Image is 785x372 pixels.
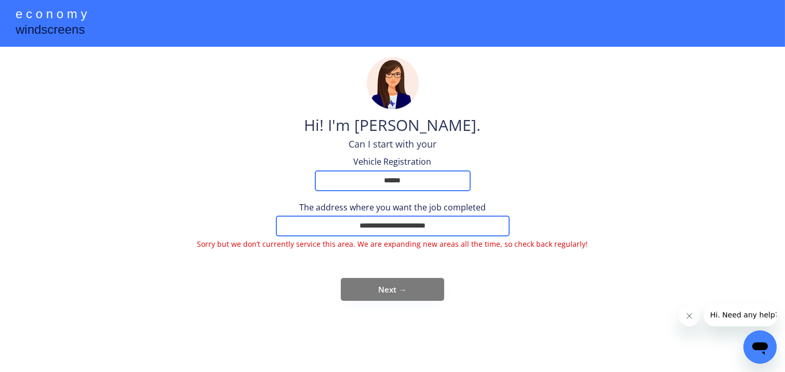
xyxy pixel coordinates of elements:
div: e c o n o m y [16,5,87,25]
iframe: Button to launch messaging window [743,330,777,364]
div: The address where you want the job completed [197,202,588,213]
div: Vehicle Registration [341,156,445,167]
button: Next → [341,278,444,301]
img: madeline.png [367,57,419,109]
span: Hi. Need any help? [6,7,75,16]
div: windscreens [16,21,85,41]
div: Hi! I'm [PERSON_NAME]. [304,114,481,138]
iframe: Close message [679,305,700,326]
iframe: Message from company [704,303,777,326]
div: Sorry but we don’t currently service this area. We are expanding new areas all the time, so check... [197,239,588,262]
div: Can I start with your [349,138,436,151]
